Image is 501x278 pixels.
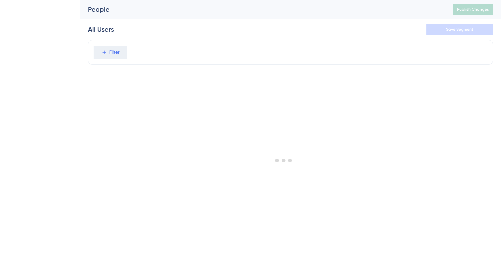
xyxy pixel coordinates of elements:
span: Publish Changes [457,7,489,12]
div: People [88,5,436,14]
button: Publish Changes [453,4,493,15]
button: Save Segment [426,24,493,35]
div: All Users [88,25,114,34]
span: Save Segment [446,27,473,32]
